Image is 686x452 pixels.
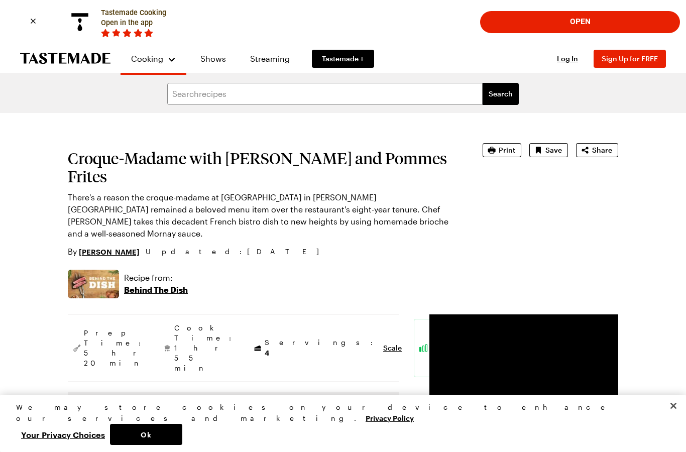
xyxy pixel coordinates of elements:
[489,89,513,99] span: Search
[486,12,674,33] button: Open
[383,343,402,353] button: Scale
[84,328,146,368] span: Prep Time: 5 hr 20 min
[547,54,588,64] button: Log In
[322,54,364,64] span: Tastemade +
[312,50,374,68] a: Tastemade +
[146,246,329,257] span: Updated : [DATE]
[483,83,519,105] button: filters
[594,50,666,68] button: Sign Up for FREE
[529,143,568,157] button: Save recipe
[174,323,237,373] span: Cook Time: 1 hr 55 min
[124,284,188,296] p: Behind The Dish
[101,29,155,37] div: Rating:5 stars
[483,143,521,157] button: Print
[124,272,188,284] p: Recipe from:
[662,395,684,417] button: Close
[68,191,454,240] p: There's a reason the croque-madame at [GEOGRAPHIC_DATA] in [PERSON_NAME][GEOGRAPHIC_DATA] remaine...
[79,246,140,257] a: [PERSON_NAME]
[101,19,153,27] span: Open in the app
[602,54,658,63] span: Sign Up for FREE
[499,145,515,155] span: Print
[240,45,300,73] a: Streaming
[592,145,612,155] span: Share
[545,145,562,155] span: Save
[124,272,188,296] a: Recipe from:Behind The Dish
[110,424,182,445] button: Ok
[265,337,378,358] span: Servings:
[68,149,454,185] h1: Croque-Madame with [PERSON_NAME] and Pommes Frites
[16,402,661,424] div: We may store cookies on your device to enhance our services and marketing.
[27,15,40,28] div: Close banner
[131,54,163,63] span: Cooking
[190,45,236,73] a: Shows
[68,246,140,258] p: By
[16,424,110,445] button: Your Privacy Choices
[68,270,119,298] img: Show where recipe is used
[265,348,269,357] span: 4
[557,54,578,63] span: Log In
[65,7,95,37] img: App logo
[131,49,176,69] button: Cooking
[576,143,618,157] button: Share
[16,402,661,445] div: Privacy
[101,9,166,17] span: Tastemade Cooking
[20,53,110,64] a: To Tastemade Home Page
[366,413,414,422] a: More information about your privacy, opens in a new tab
